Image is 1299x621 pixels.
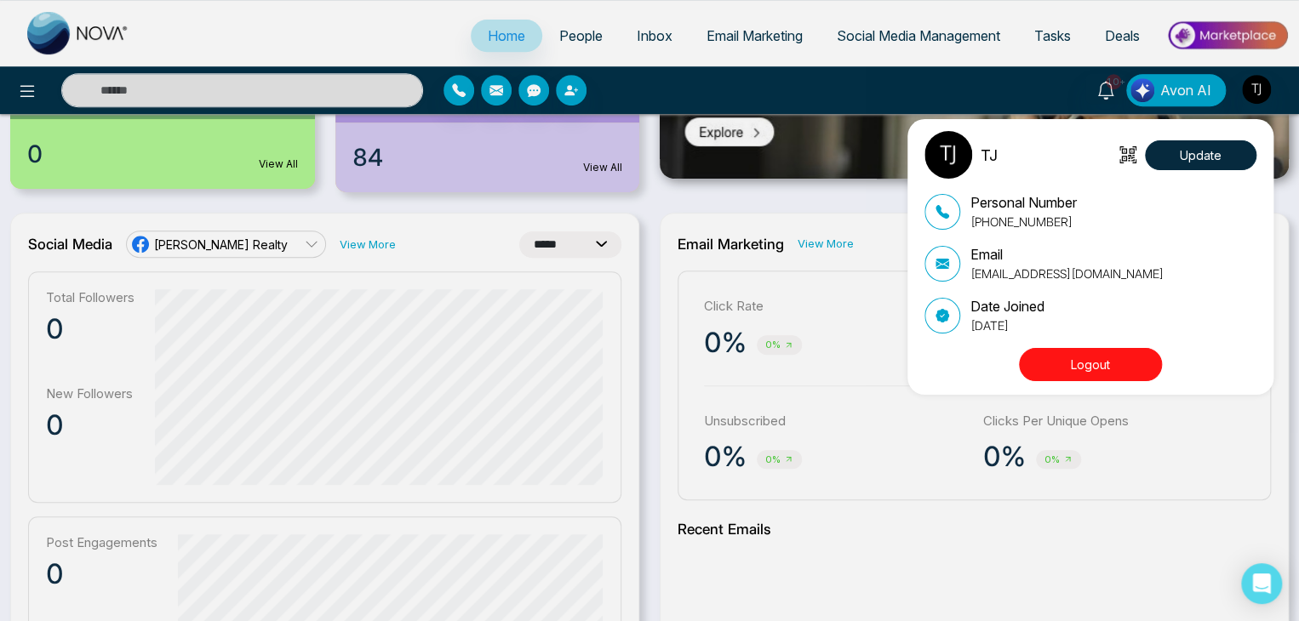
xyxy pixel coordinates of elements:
[970,316,1044,334] p: [DATE]
[970,244,1164,265] p: Email
[970,296,1044,316] p: Date Joined
[970,213,1077,231] p: [PHONE_NUMBER]
[1019,348,1162,381] button: Logout
[1241,563,1282,604] div: Open Intercom Messenger
[981,144,998,167] p: TJ
[1145,140,1256,170] button: Update
[970,192,1077,213] p: Personal Number
[970,265,1164,282] p: [EMAIL_ADDRESS][DOMAIN_NAME]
